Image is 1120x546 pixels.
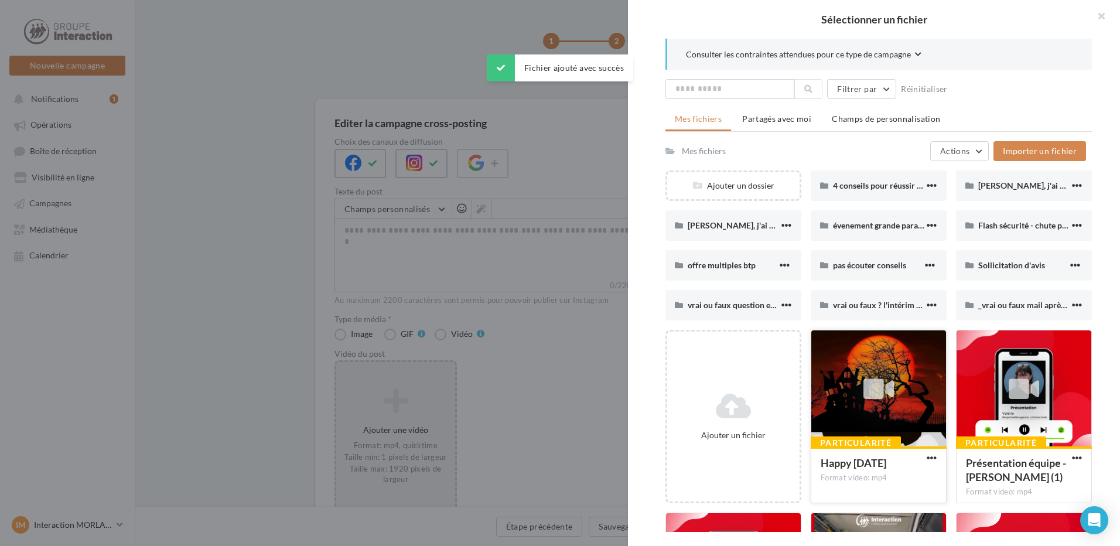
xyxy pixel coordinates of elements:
[832,114,940,124] span: Champs de personnalisation
[833,300,1038,310] span: vrai ou faux ? l'intérim ne mène pas à des emplois stables
[667,180,800,192] div: Ajouter un dossier
[821,456,886,469] span: Happy Halloween 2025
[966,456,1066,483] span: Présentation équipe - Valérie (1)
[833,260,906,270] span: pas écouter conseils
[686,48,921,63] button: Consulter les contraintes attendues pour ce type de campagne
[993,141,1086,161] button: Importer un fichier
[966,487,1082,497] div: Format video: mp4
[682,145,726,157] div: Mes fichiers
[930,141,989,161] button: Actions
[686,49,911,60] span: Consulter les contraintes attendues pour ce type de campagne
[978,220,1105,230] span: Flash sécurité - chute plain-pied (1)
[688,300,811,310] span: vrai ou faux question entretien (1)
[811,436,901,449] div: Particularité
[647,14,1101,25] h2: Sélectionner un fichier
[833,220,927,230] span: évenement grande parade
[742,114,811,124] span: Partagés avec moi
[688,260,756,270] span: offre multiples btp
[1080,506,1108,534] div: Open Intercom Messenger
[487,54,633,81] div: Fichier ajouté avec succès
[956,436,1046,449] div: Particularité
[978,300,1099,310] span: _vrai ou faux mail après entretien
[833,180,965,190] span: 4 conseils pour réussir son entretien
[821,473,937,483] div: Format video: mp4
[940,146,969,156] span: Actions
[672,429,795,441] div: Ajouter un fichier
[896,82,952,96] button: Réinitialiser
[675,114,722,124] span: Mes fichiers
[978,180,1117,190] span: [PERSON_NAME], j'ai chercher un job
[978,260,1045,270] span: Sollicitation d'avis
[1003,146,1077,156] span: Importer un fichier
[827,79,896,99] button: Filtrer par
[688,220,838,230] span: [PERSON_NAME], j'ai chercher un job (1)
